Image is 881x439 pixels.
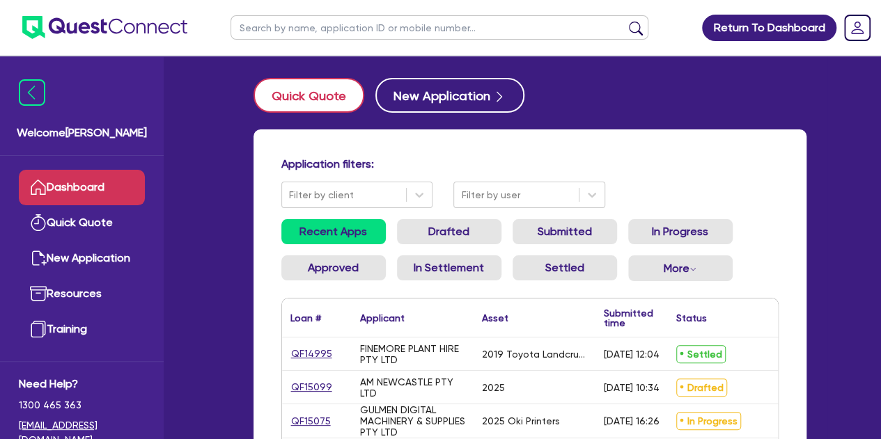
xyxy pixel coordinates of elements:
[482,313,508,323] div: Asset
[839,10,875,46] a: Dropdown toggle
[676,412,741,430] span: In Progress
[290,313,321,323] div: Loan #
[281,157,779,170] h4: Application filters:
[676,345,726,363] span: Settled
[702,15,836,41] a: Return To Dashboard
[290,379,333,395] a: QF15099
[19,241,145,276] a: New Application
[482,382,505,393] div: 2025
[19,276,145,312] a: Resources
[19,205,145,241] a: Quick Quote
[17,125,147,141] span: Welcome [PERSON_NAME]
[19,398,145,413] span: 1300 465 363
[482,349,587,360] div: 2019 Toyota Landcrusier
[231,15,648,40] input: Search by name, application ID or mobile number...
[19,312,145,347] a: Training
[360,404,465,438] div: GULMEN DIGITAL MACHINERY & SUPPLIES PTY LTD
[397,219,501,244] a: Drafted
[628,219,733,244] a: In Progress
[604,308,653,328] div: Submitted time
[676,313,707,323] div: Status
[254,78,364,113] button: Quick Quote
[19,170,145,205] a: Dashboard
[397,255,501,280] a: In Settlement
[604,382,660,393] div: [DATE] 10:34
[30,285,47,302] img: resources
[360,313,405,323] div: Applicant
[513,255,617,280] a: Settled
[482,415,560,426] div: 2025 Oki Printers
[30,214,47,231] img: quick-quote
[30,321,47,337] img: training
[19,376,145,392] span: Need Help?
[375,78,524,113] button: New Application
[30,250,47,266] img: new-application
[360,376,465,399] div: AM NEWCASTLE PTY LTD
[513,219,617,244] a: Submitted
[254,78,375,113] a: Quick Quote
[281,255,386,280] a: Approved
[604,415,660,426] div: [DATE] 16:26
[290,346,333,362] a: QF14995
[281,219,386,244] a: Recent Apps
[290,413,332,429] a: QF15075
[22,16,187,39] img: quest-connect-logo-blue
[676,378,727,397] span: Drafted
[19,79,45,106] img: icon-menu-close
[628,255,733,281] button: Dropdown toggle
[604,349,660,360] div: [DATE] 12:04
[360,343,465,365] div: FINEMORE PLANT HIRE PTY LTD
